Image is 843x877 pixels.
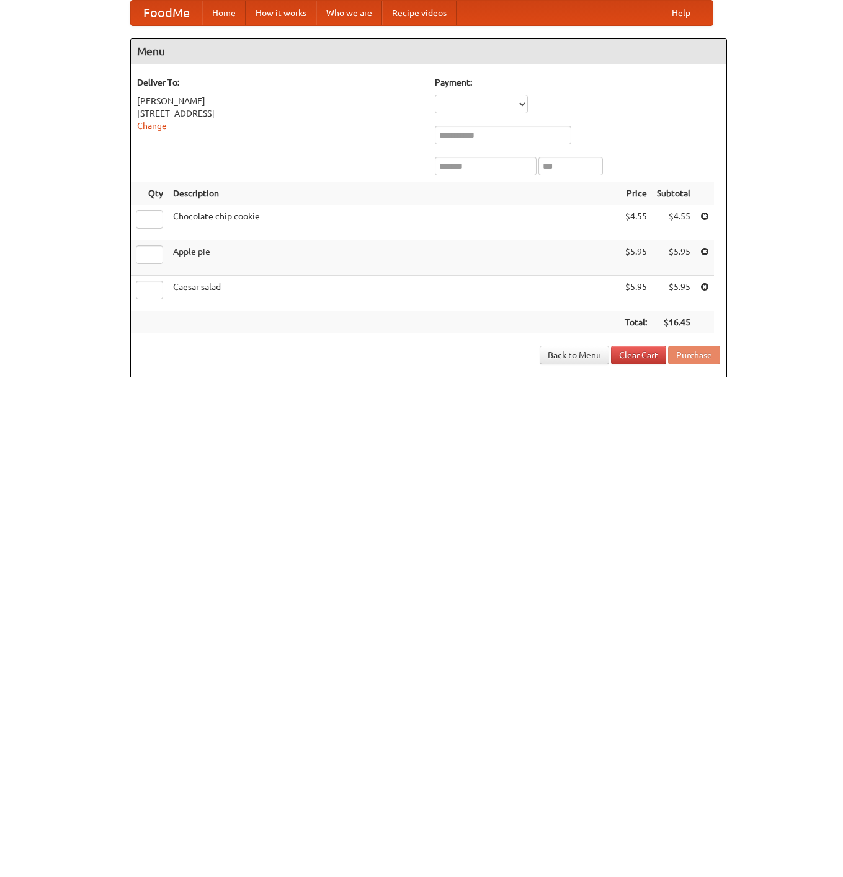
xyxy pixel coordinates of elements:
[137,107,422,120] div: [STREET_ADDRESS]
[652,240,695,276] td: $5.95
[137,121,167,131] a: Change
[246,1,316,25] a: How it works
[382,1,457,25] a: Recipe videos
[620,240,652,276] td: $5.95
[131,1,202,25] a: FoodMe
[611,346,666,364] a: Clear Cart
[168,182,620,205] th: Description
[652,311,695,334] th: $16.45
[168,276,620,311] td: Caesar salad
[620,182,652,205] th: Price
[620,276,652,311] td: $5.95
[540,346,609,364] a: Back to Menu
[652,205,695,240] td: $4.55
[662,1,700,25] a: Help
[137,95,422,107] div: [PERSON_NAME]
[131,182,168,205] th: Qty
[620,205,652,240] td: $4.55
[202,1,246,25] a: Home
[168,205,620,240] td: Chocolate chip cookie
[652,182,695,205] th: Subtotal
[168,240,620,276] td: Apple pie
[435,76,720,89] h5: Payment:
[668,346,720,364] button: Purchase
[137,76,422,89] h5: Deliver To:
[316,1,382,25] a: Who we are
[652,276,695,311] td: $5.95
[620,311,652,334] th: Total:
[131,39,726,64] h4: Menu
